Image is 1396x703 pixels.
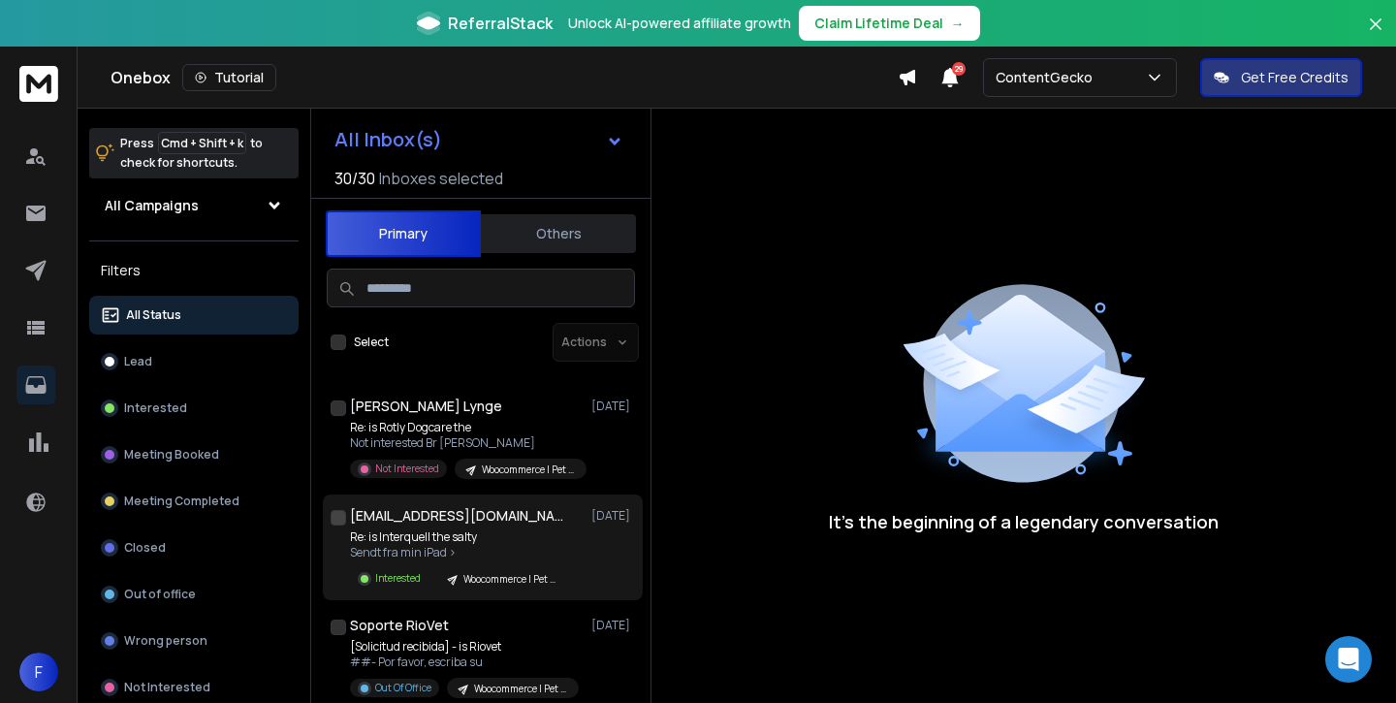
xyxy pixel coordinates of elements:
[1241,68,1348,87] p: Get Free Credits
[89,435,299,474] button: Meeting Booked
[89,186,299,225] button: All Campaigns
[124,447,219,463] p: Meeting Booked
[89,575,299,614] button: Out of office
[350,655,579,670] p: ##- Por favor, escriba su
[350,397,502,416] h1: [PERSON_NAME] Lynge
[89,389,299,428] button: Interested
[126,307,181,323] p: All Status
[350,545,568,560] p: Sendt fra min iPad >
[350,616,449,635] h1: Soporte RioVet
[591,508,635,524] p: [DATE]
[124,540,166,556] p: Closed
[124,633,207,649] p: Wrong person
[375,571,421,586] p: Interested
[319,120,639,159] button: All Inbox(s)
[375,462,439,476] p: Not Interested
[482,463,575,477] p: Woocommerce | Pet Food & Supplies | [GEOGRAPHIC_DATA] | Eerik's unhinged, shorter | [DATE]
[350,506,563,526] h1: [EMAIL_ADDRESS][DOMAIN_NAME]
[591,618,635,633] p: [DATE]
[379,167,503,190] h3: Inboxes selected
[124,354,152,369] p: Lead
[448,12,553,35] span: ReferralStack
[350,435,583,451] p: Not interested Br [PERSON_NAME]
[481,212,636,255] button: Others
[19,653,58,691] button: F
[375,681,431,695] p: Out Of Office
[350,529,568,545] p: Re: is Interquell the salty
[326,210,481,257] button: Primary
[124,680,210,695] p: Not Interested
[1363,12,1388,58] button: Close banner
[105,196,199,215] h1: All Campaigns
[124,587,196,602] p: Out of office
[591,399,635,414] p: [DATE]
[354,335,389,350] label: Select
[1325,636,1372,683] div: Open Intercom Messenger
[334,130,442,149] h1: All Inbox(s)
[89,528,299,567] button: Closed
[89,257,299,284] h3: Filters
[89,622,299,660] button: Wrong person
[350,420,583,435] p: Re: is Rotly Dogcare the
[182,64,276,91] button: Tutorial
[951,14,965,33] span: →
[799,6,980,41] button: Claim Lifetime Deal→
[474,682,567,696] p: Woocommerce | Pet Food & Supplies | [GEOGRAPHIC_DATA] | [PERSON_NAME]'s unhinged, Erki v2 | [DATE]
[158,132,246,154] span: Cmd + Shift + k
[829,508,1219,535] p: It’s the beginning of a legendary conversation
[334,167,375,190] span: 30 / 30
[89,342,299,381] button: Lead
[89,296,299,335] button: All Status
[120,134,263,173] p: Press to check for shortcuts.
[89,482,299,521] button: Meeting Completed
[124,494,239,509] p: Meeting Completed
[111,64,898,91] div: Onebox
[350,639,579,655] p: [Solicitud recibida] - is Riovet
[568,14,791,33] p: Unlock AI-powered affiliate growth
[124,400,187,416] p: Interested
[996,68,1100,87] p: ContentGecko
[952,62,966,76] span: 29
[1200,58,1362,97] button: Get Free Credits
[463,572,556,587] p: Woocommerce | Pet Food & Supplies | [GEOGRAPHIC_DATA] | Eerik's unhinged, shorter | [DATE]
